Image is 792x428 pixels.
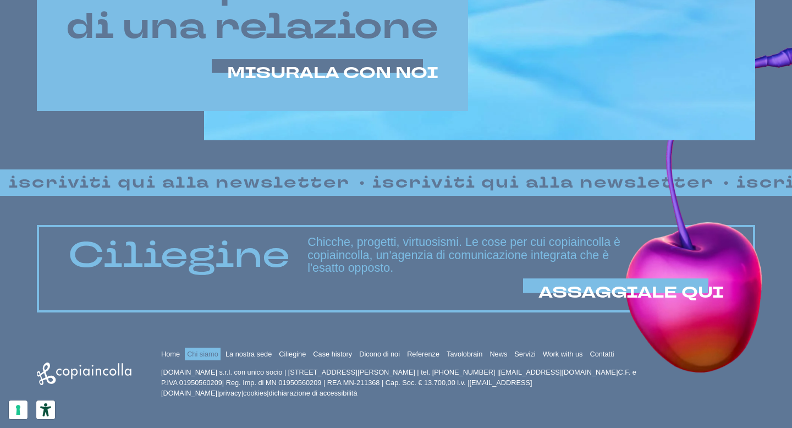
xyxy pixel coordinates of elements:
[307,236,724,275] h3: Chicche, progetti, virtuosismi. Le cose per cui copiaincolla è copiaincolla, un'agenzia di comuni...
[490,350,507,358] a: News
[243,389,267,397] a: cookies
[590,350,614,358] a: Contatti
[36,400,55,419] button: Strumenti di accessibilità
[161,350,180,358] a: Home
[364,171,723,195] strong: iscriviti qui alla newsletter
[499,368,618,376] a: [EMAIL_ADDRESS][DOMAIN_NAME]
[227,64,438,82] a: MISURALA CON NOI
[359,350,400,358] a: Dicono di noi
[226,350,272,358] a: La nostra sede
[279,350,306,358] a: Ciliegine
[68,236,290,275] p: Ciliegine
[269,389,358,397] a: dichiarazione di accessibilità
[407,350,439,358] a: Referenze
[161,367,636,398] p: [DOMAIN_NAME] s.r.l. con unico socio | [STREET_ADDRESS][PERSON_NAME] | tel. [PHONE_NUMBER] | C.F....
[543,350,583,358] a: Work with us
[447,350,482,358] a: Tavolobrain
[227,62,438,84] span: MISURALA CON NOI
[187,350,218,358] a: Chi siamo
[219,389,241,397] a: privacy
[514,350,535,358] a: Servizi
[538,284,724,301] a: ASSAGGIALE QUI
[313,350,352,358] a: Case history
[9,400,28,419] button: Le tue preferenze relative al consenso per le tecnologie di tracciamento
[538,282,724,303] span: ASSAGGIALE QUI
